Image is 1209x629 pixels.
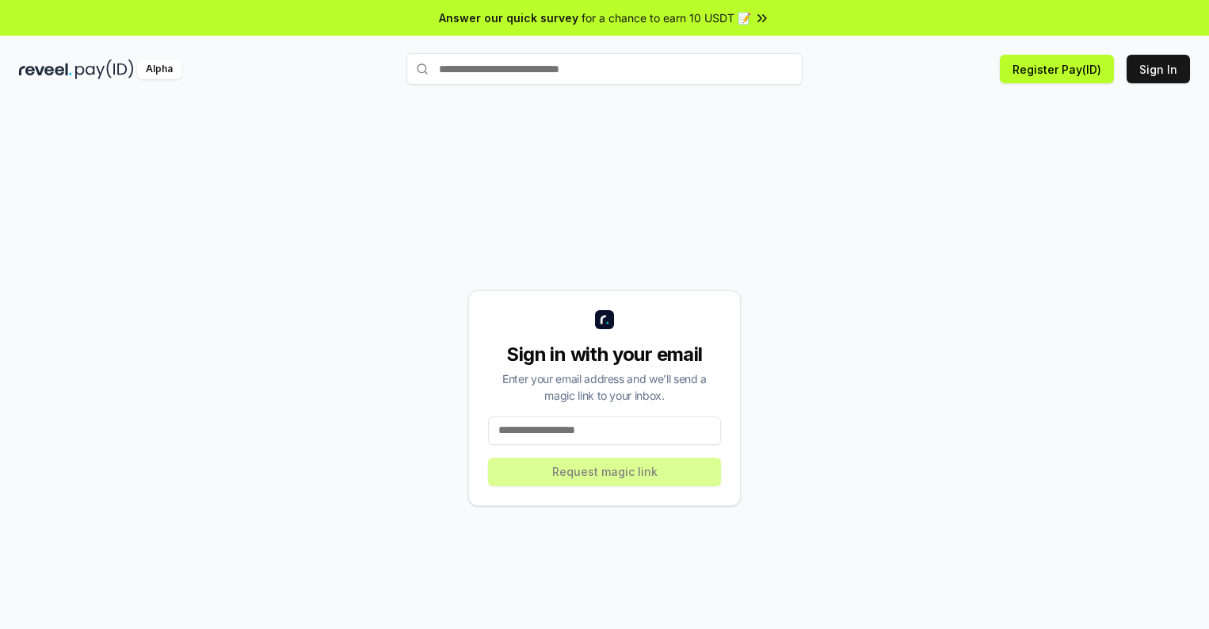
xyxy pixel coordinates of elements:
div: Sign in with your email [488,342,721,367]
span: Answer our quick survey [439,10,578,26]
img: logo_small [595,310,614,329]
div: Alpha [137,59,181,79]
img: reveel_dark [19,59,72,79]
button: Register Pay(ID) [1000,55,1114,83]
button: Sign In [1127,55,1190,83]
span: for a chance to earn 10 USDT 📝 [582,10,751,26]
img: pay_id [75,59,134,79]
div: Enter your email address and we’ll send a magic link to your inbox. [488,370,721,404]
